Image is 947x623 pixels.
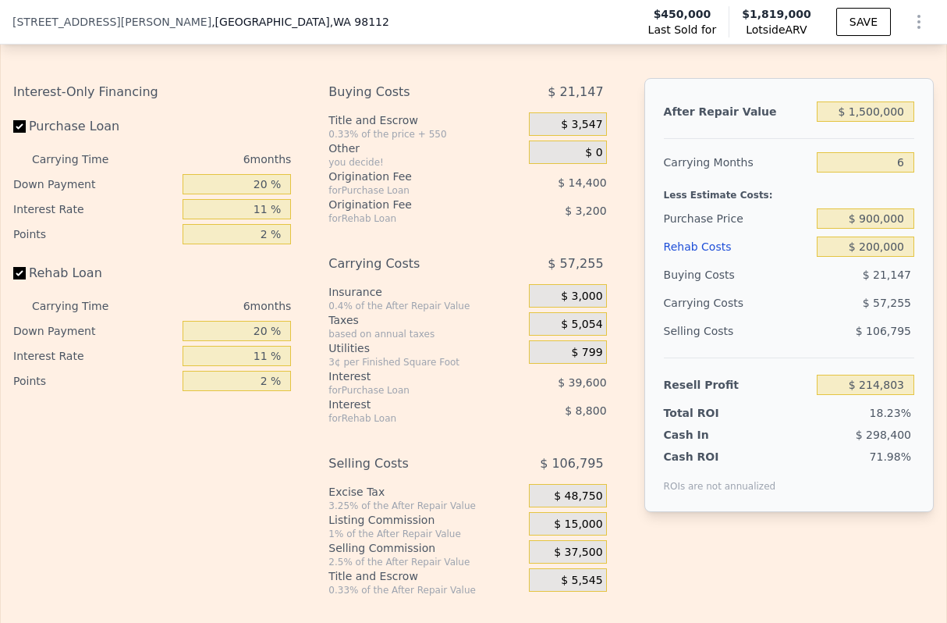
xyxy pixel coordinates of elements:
span: $ 5,054 [561,318,602,332]
input: Purchase Loan [13,120,26,133]
div: Rehab Costs [664,233,810,261]
span: $ 39,600 [558,376,606,389]
div: for Purchase Loan [328,384,491,397]
div: based on annual taxes [328,328,523,340]
div: Carrying Time [32,147,127,172]
div: 6 months [133,147,292,172]
div: 0.4% of the After Repair Value [328,300,523,312]
span: $1,819,000 [742,8,811,20]
span: Lotside ARV [742,22,811,37]
div: Interest [328,368,491,384]
span: $ 21,147 [863,269,911,281]
div: Points [13,368,176,393]
div: Selling Commission [328,540,523,556]
span: $ 106,795 [540,450,603,478]
div: Purchase Price [664,205,810,233]
span: $ 21,147 [548,78,603,106]
div: Cash ROI [664,449,776,465]
div: Title and Escrow [328,568,523,584]
div: Carrying Costs [664,289,755,317]
span: $ 8,800 [565,404,606,417]
span: $ 3,000 [561,290,602,304]
div: Cash In [664,427,755,443]
span: $ 15,000 [554,518,602,532]
div: 2.5% of the After Repair Value [328,556,523,568]
input: Rehab Loan [13,267,26,279]
div: Carrying Costs [328,250,491,278]
span: Last Sold for [648,22,717,37]
div: Carrying Time [32,294,127,319]
div: 3¢ per Finished Square Foot [328,356,523,368]
div: 6 months [133,294,292,319]
span: , [GEOGRAPHIC_DATA] [211,14,389,30]
div: Title and Escrow [328,112,523,128]
label: Rehab Loan [13,259,176,287]
span: $ 106,795 [856,325,911,337]
div: Resell Profit [664,371,810,399]
div: Down Payment [13,172,176,197]
div: Points [13,222,176,247]
button: Show Options [903,6,935,37]
div: Utilities [328,340,523,356]
span: 71.98% [870,450,911,463]
div: Selling Costs [664,317,810,345]
span: $ 14,400 [558,176,606,189]
span: $ 799 [572,346,603,360]
div: Interest [328,397,491,412]
div: for Rehab Loan [328,412,491,425]
span: $ 0 [585,146,602,160]
span: $ 57,255 [863,297,911,309]
span: [STREET_ADDRESS][PERSON_NAME] [12,14,211,30]
div: Origination Fee [328,169,491,184]
div: Excise Tax [328,484,523,500]
span: , WA 98112 [330,16,389,28]
span: $ 3,547 [561,118,602,132]
div: Insurance [328,284,523,300]
div: Less Estimate Costs: [664,176,914,205]
div: Interest Rate [13,344,176,368]
div: Origination Fee [328,197,491,212]
label: Purchase Loan [13,112,176,141]
div: Interest-Only Financing [13,78,291,106]
div: Other [328,141,523,156]
span: $ 48,750 [554,489,602,504]
div: ROIs are not annualized [664,465,776,493]
div: Interest Rate [13,197,176,222]
div: Taxes [328,312,523,328]
span: 18.23% [870,407,911,419]
div: Down Payment [13,319,176,344]
span: $ 298,400 [856,429,911,441]
div: Buying Costs [664,261,810,289]
div: for Rehab Loan [328,212,491,225]
span: $ 5,545 [561,574,602,588]
button: SAVE [836,8,891,36]
div: After Repair Value [664,98,810,126]
span: $450,000 [654,6,711,22]
div: you decide! [328,156,523,169]
div: Listing Commission [328,512,523,528]
div: 0.33% of the After Repair Value [328,584,523,596]
div: Buying Costs [328,78,491,106]
span: $ 37,500 [554,546,602,560]
span: $ 57,255 [548,250,603,278]
div: Selling Costs [328,450,491,478]
div: 3.25% of the After Repair Value [328,500,523,512]
div: Total ROI [664,405,755,421]
span: $ 3,200 [565,205,606,217]
div: 0.33% of the price + 550 [328,128,523,141]
div: Carrying Months [664,148,810,176]
div: 1% of the After Repair Value [328,528,523,540]
div: for Purchase Loan [328,184,491,197]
